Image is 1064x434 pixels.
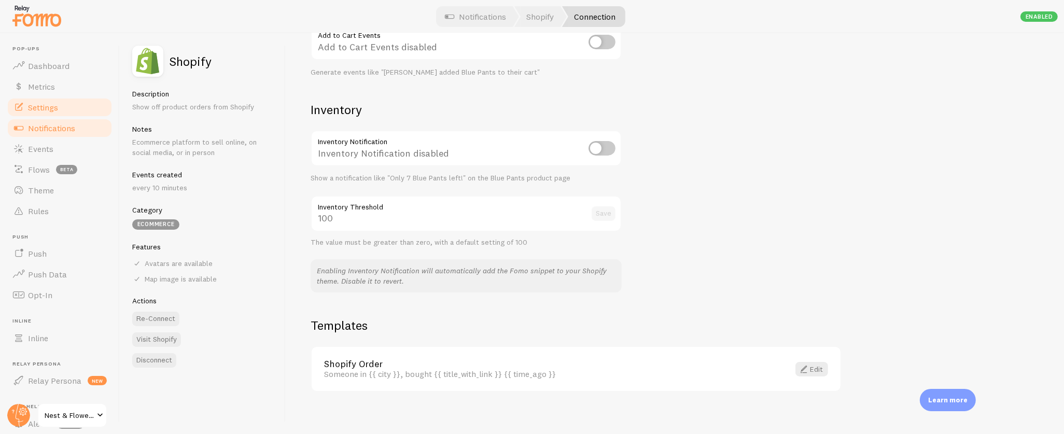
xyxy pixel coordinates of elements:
[132,312,179,326] button: Re-Connect
[311,102,622,118] h2: Inventory
[28,123,75,133] span: Notifications
[132,219,179,230] div: eCommerce
[28,164,50,175] span: Flows
[28,81,55,92] span: Metrics
[311,238,622,247] div: The value must be greater than zero, with a default setting of 100
[11,3,63,29] img: fomo-relay-logo-orange.svg
[311,195,622,213] label: Inventory Threshold
[12,234,113,241] span: Push
[311,24,622,62] div: Add to Cart Events disabled
[28,333,48,343] span: Inline
[28,248,47,259] span: Push
[6,328,113,348] a: Inline
[12,361,113,368] span: Relay Persona
[28,269,67,279] span: Push Data
[28,206,49,216] span: Rules
[28,102,58,113] span: Settings
[920,389,976,411] div: Learn more
[6,159,113,180] a: Flows beta
[6,201,113,221] a: Rules
[324,359,777,369] a: Shopify Order
[132,242,273,251] h5: Features
[6,370,113,391] a: Relay Persona new
[45,409,94,422] span: Nest & Flowers
[132,296,273,305] h5: Actions
[132,274,273,284] div: Map image is available
[311,130,622,168] div: Inventory Notification disabled
[928,395,968,405] p: Learn more
[12,318,113,325] span: Inline
[88,376,107,385] span: new
[795,362,828,376] a: Edit
[28,290,52,300] span: Opt-In
[37,403,107,428] a: Nest & Flowers
[132,46,163,77] img: fomo_icons_shopify.svg
[6,138,113,159] a: Events
[28,61,69,71] span: Dashboard
[132,183,273,193] p: every 10 minutes
[311,317,842,333] h2: Templates
[6,243,113,264] a: Push
[6,55,113,76] a: Dashboard
[28,185,54,195] span: Theme
[6,97,113,118] a: Settings
[6,118,113,138] a: Notifications
[132,137,273,158] p: Ecommerce platform to sell online, on social media, or in person
[6,285,113,305] a: Opt-In
[317,265,615,286] p: Enabling Inventory Notification will automatically add the Fomo snippet to your Shopify theme. Di...
[6,180,113,201] a: Theme
[170,55,212,67] h2: Shopify
[132,124,273,134] h5: Notes
[132,353,176,368] button: Disconnect
[132,332,181,347] a: Visit Shopify
[12,46,113,52] span: Pop-ups
[28,375,81,386] span: Relay Persona
[132,89,273,99] h5: Description
[56,165,77,174] span: beta
[6,76,113,97] a: Metrics
[311,174,622,183] div: Show a notification like "Only 7 Blue Pants left!" on the Blue Pants product page
[132,205,273,215] h5: Category
[132,170,273,179] h5: Events created
[132,102,273,112] p: Show off product orders from Shopify
[132,259,273,268] div: Avatars are available
[311,68,622,77] div: Generate events like "[PERSON_NAME] added Blue Pants to their cart"
[324,369,777,379] div: Someone in {{ city }}, bought {{ title_with_link }} {{ time_ago }}
[28,144,53,154] span: Events
[6,264,113,285] a: Push Data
